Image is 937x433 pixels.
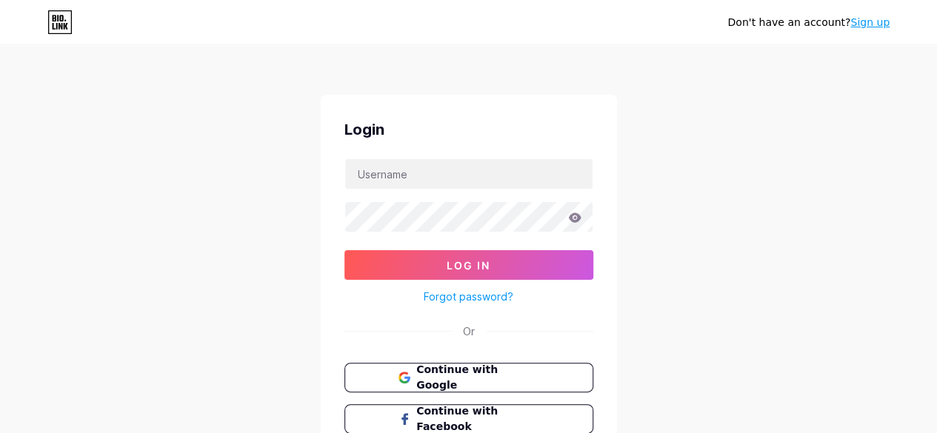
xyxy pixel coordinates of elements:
div: Login [344,118,593,141]
span: Log In [447,259,490,272]
a: Sign up [850,16,890,28]
button: Continue with Google [344,363,593,392]
a: Forgot password? [424,289,513,304]
div: Don't have an account? [727,15,890,30]
button: Log In [344,250,593,280]
input: Username [345,159,593,189]
span: Continue with Google [416,362,538,393]
div: Or [463,323,475,339]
